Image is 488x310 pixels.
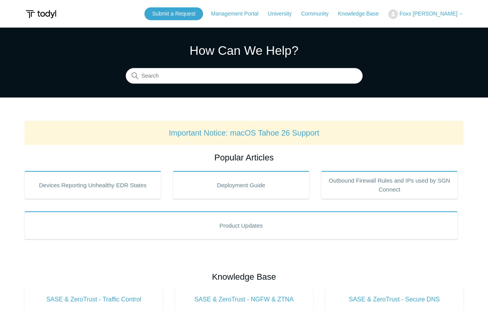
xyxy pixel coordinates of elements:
input: Search [126,68,363,84]
a: University [268,10,299,18]
span: SASE & ZeroTrust - NGFW & ZTNA [186,295,302,304]
span: SASE & ZeroTrust - Secure DNS [337,295,452,304]
a: Knowledge Base [338,10,386,18]
h2: Popular Articles [24,151,464,164]
a: Product Updates [24,211,458,239]
span: SASE & ZeroTrust - Traffic Control [36,295,151,304]
a: Deployment Guide [173,171,309,199]
h2: Knowledge Base [24,270,464,283]
span: Foxx [PERSON_NAME] [399,10,457,17]
a: Important Notice: macOS Tahoe 26 Support [169,129,320,137]
button: Foxx [PERSON_NAME] [388,9,464,19]
h1: How Can We Help? [126,41,363,60]
a: Devices Reporting Unhealthy EDR States [24,171,161,199]
a: Submit a Request [144,7,203,20]
a: Community [301,10,336,18]
a: Management Portal [211,10,266,18]
img: Todyl Support Center Help Center home page [24,7,57,21]
a: Outbound Firewall Rules and IPs used by SGN Connect [321,171,458,199]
